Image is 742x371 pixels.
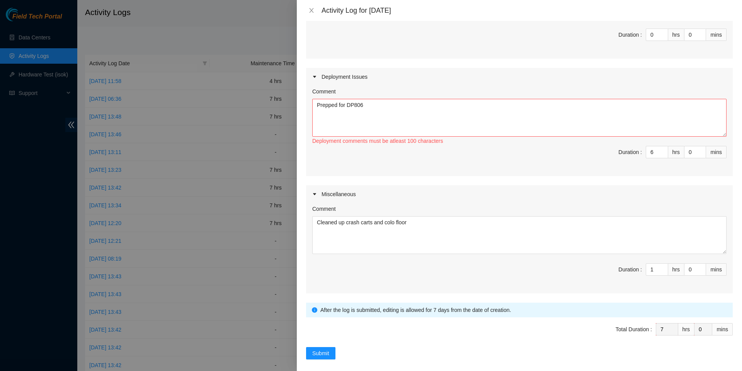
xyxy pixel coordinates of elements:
[312,307,317,313] span: info-circle
[618,30,642,39] div: Duration :
[312,99,727,137] textarea: Comment
[706,29,727,41] div: mins
[306,68,733,86] div: Deployment Issues
[306,7,317,14] button: Close
[668,146,684,158] div: hrs
[312,192,317,197] span: caret-right
[618,148,642,156] div: Duration :
[616,325,652,334] div: Total Duration :
[312,349,329,357] span: Submit
[312,205,336,213] label: Comment
[320,306,727,314] div: After the log is submitted, editing is allowed for 7 days from the date of creation.
[308,7,315,14] span: close
[678,323,694,335] div: hrs
[312,87,336,96] label: Comment
[306,185,733,203] div: Miscellaneous
[312,137,727,145] div: Deployment comments must be atleast 100 characters
[712,323,733,335] div: mins
[706,146,727,158] div: mins
[618,265,642,274] div: Duration :
[668,29,684,41] div: hrs
[668,263,684,276] div: hrs
[312,75,317,79] span: caret-right
[322,6,733,15] div: Activity Log for [DATE]
[706,263,727,276] div: mins
[312,216,727,254] textarea: Comment
[306,347,335,359] button: Submit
